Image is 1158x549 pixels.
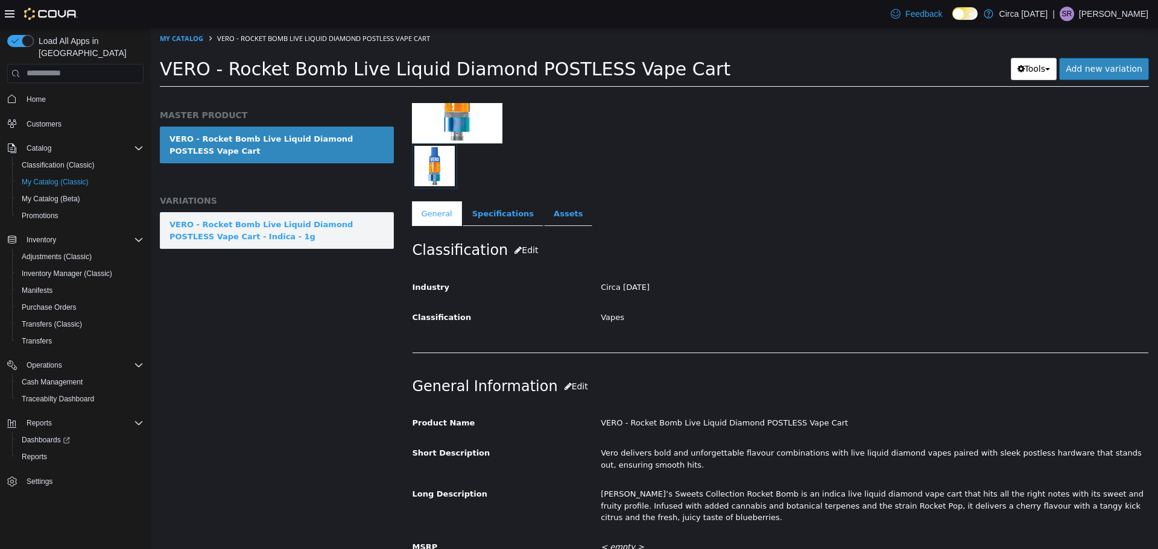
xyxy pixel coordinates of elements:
span: Operations [27,360,62,370]
p: Circa [DATE] [999,7,1048,21]
button: Edit [357,212,394,234]
a: General [261,174,311,199]
a: Classification (Classic) [17,158,100,172]
span: Transfers [17,334,144,348]
a: Customers [22,117,66,131]
button: Reports [22,416,57,430]
span: My Catalog (Classic) [22,177,89,187]
span: Manifests [17,283,144,298]
span: VERO - Rocket Bomb Live Liquid Diamond POSTLESS Vape Cart [66,6,279,15]
span: Feedback [905,8,942,20]
span: Inventory Manager (Classic) [17,266,144,281]
a: Specifications [312,174,393,199]
a: Adjustments (Classic) [17,249,96,264]
button: Reports [2,415,148,431]
span: Dark Mode [952,20,953,20]
span: Traceabilty Dashboard [22,394,94,404]
span: SR [1062,7,1072,21]
span: My Catalog (Beta) [22,194,80,204]
button: Inventory Manager (Classic) [12,265,148,282]
div: Vapes [441,280,1007,301]
span: Adjustments (Classic) [22,252,92,262]
span: Customers [27,119,62,129]
span: Classification [262,285,321,294]
button: Edit [407,348,444,370]
span: Manifests [22,286,52,295]
button: Settings [2,472,148,490]
span: Catalog [27,143,51,153]
a: Manifests [17,283,57,298]
a: Cash Management [17,375,87,389]
h5: MASTER PRODUCT [9,82,243,93]
p: | [1052,7,1055,21]
span: Adjustments (Classic) [17,249,144,264]
span: Transfers [22,336,52,346]
span: Purchase Orders [17,300,144,315]
span: Reports [22,416,144,430]
button: Traceabilty Dashboard [12,391,148,407]
div: VERO - Rocket Bomb Live Liquid Diamond POSTLESS Vape Cart [441,385,1007,406]
a: Assets [393,174,441,199]
span: Home [22,92,144,107]
button: Customers [2,115,148,133]
div: Vero delivers bold and unforgettable flavour combinations with live liquid diamond vapes paired w... [441,415,1007,447]
button: Catalog [2,140,148,157]
input: Dark Mode [952,7,978,20]
span: Industry [262,255,299,264]
span: Classification (Classic) [17,158,144,172]
span: Traceabilty Dashboard [17,392,144,406]
div: Sydney Robson [1060,7,1074,21]
button: Purchase Orders [12,299,148,316]
h2: General Information [262,348,998,370]
span: My Catalog (Classic) [17,175,144,189]
a: Settings [22,474,57,489]
a: Traceabilty Dashboard [17,392,99,406]
img: Cova [24,8,78,20]
a: Transfers [17,334,57,348]
p: [PERSON_NAME] [1079,7,1148,21]
a: Dashboards [17,433,75,447]
span: Reports [27,418,52,428]
button: My Catalog (Beta) [12,190,148,207]
span: Dashboards [17,433,144,447]
span: Inventory Manager (Classic) [22,269,112,278]
a: Dashboards [12,431,148,448]
a: Home [22,92,51,107]
button: Reports [12,448,148,465]
span: Load All Apps in [GEOGRAPHIC_DATA] [34,35,144,59]
a: Add new variation [908,30,998,52]
a: Inventory Manager (Classic) [17,266,117,281]
span: Reports [22,452,47,462]
a: My Catalog (Classic) [17,175,93,189]
a: Reports [17,450,52,464]
span: Short Description [262,421,340,430]
span: MSRP [262,515,287,524]
button: Catalog [22,141,56,155]
button: Adjustments (Classic) [12,248,148,265]
span: Inventory [27,235,56,245]
span: Settings [27,477,52,486]
div: < empty > [441,509,1007,530]
span: Promotions [17,209,144,223]
span: Settings [22,474,144,489]
button: Transfers [12,333,148,350]
button: Operations [2,357,148,374]
h2: Classification [262,212,998,234]
button: Classification (Classic) [12,157,148,174]
button: Manifests [12,282,148,299]
span: Home [27,95,46,104]
button: Transfers (Classic) [12,316,148,333]
button: My Catalog (Classic) [12,174,148,190]
button: Tools [860,30,906,52]
span: Reports [17,450,144,464]
div: VERO - Rocket Bomb Live Liquid Diamond POSTLESS Vape Cart - Indica - 1g [19,191,233,215]
span: My Catalog (Beta) [17,192,144,206]
span: Classification (Classic) [22,160,95,170]
a: My Catalog [9,6,52,15]
a: Promotions [17,209,63,223]
span: Operations [22,358,144,372]
span: Long Description [262,462,337,471]
div: Circa [DATE] [441,249,1007,271]
span: Inventory [22,233,144,247]
a: Transfers (Classic) [17,317,87,331]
